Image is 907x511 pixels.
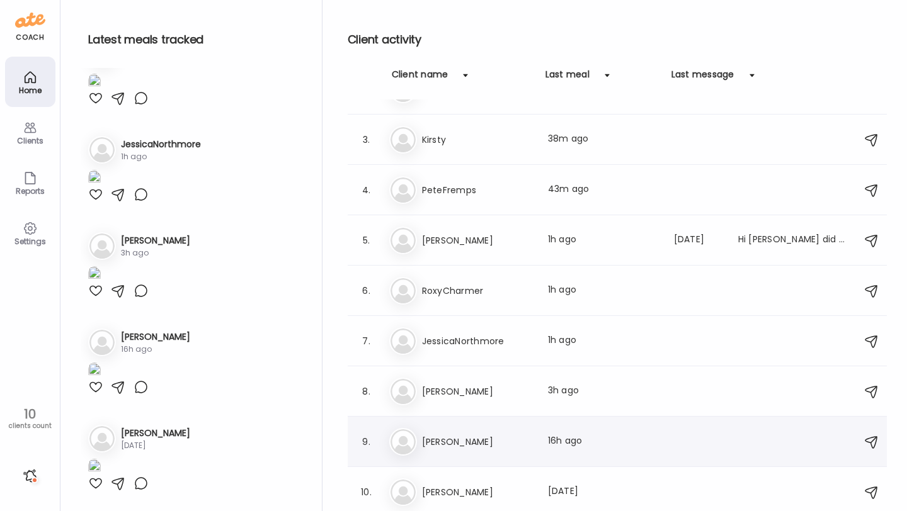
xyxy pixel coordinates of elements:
[121,138,201,151] h3: JessicaNorthmore
[422,334,533,349] h3: JessicaNorthmore
[4,422,55,430] div: clients count
[121,330,190,344] h3: [PERSON_NAME]
[391,278,416,303] img: bg-avatar-default.svg
[121,247,190,259] div: 3h ago
[359,283,374,298] div: 6.
[89,426,115,451] img: bg-avatar-default.svg
[359,233,374,248] div: 5.
[392,68,448,88] div: Client name
[422,182,533,198] h3: PeteFremps
[89,330,115,355] img: bg-avatar-default.svg
[548,233,659,248] div: 1h ago
[548,334,659,349] div: 1h ago
[88,74,101,91] img: images%2FRLcSfFjiTGcBNJ4LmZaqtZDgsf33%2FxmQ0kP4MZYMWoebK0Zl3%2FfEjssBGP3UcifJtbjlXr_1080
[16,32,44,43] div: coach
[548,384,659,399] div: 3h ago
[545,68,590,88] div: Last meal
[4,407,55,422] div: 10
[422,485,533,500] h3: [PERSON_NAME]
[548,132,659,147] div: 38m ago
[391,127,416,152] img: bg-avatar-default.svg
[121,440,190,451] div: [DATE]
[88,362,101,379] img: images%2Fjloxfuwkz2OKnpXZynPIBNmAub53%2F6FvY8eRAxkEDOvc0HJ2X%2FFPgO4sPzkOkqJns89GoG_1080
[348,30,887,49] h2: Client activity
[88,266,101,283] img: images%2FImUBvKpfSWVQtcYrOixiRFFTEEs1%2FhORpldgGzXLGMOaPD24m%2Fenk15ksbfE0Kau5X4kA1_1080
[121,344,190,355] div: 16h ago
[121,427,190,440] h3: [PERSON_NAME]
[671,68,734,88] div: Last message
[88,30,302,49] h2: Latest meals tracked
[674,233,723,248] div: [DATE]
[422,132,533,147] h3: Kirsty
[548,182,659,198] div: 43m ago
[8,137,53,145] div: Clients
[88,459,101,476] img: images%2Fx2mjt0MkUFaPO2EjM5VOthJZYch1%2FusohidwptCODota5PbdG%2FLEzMbPg0NVbikjVZQEis_1080
[738,233,849,248] div: Hi [PERSON_NAME] did you get the photos pal
[391,379,416,404] img: bg-avatar-default.svg
[422,283,533,298] h3: RoxyCharmer
[391,177,416,203] img: bg-avatar-default.svg
[548,485,659,500] div: [DATE]
[548,283,659,298] div: 1h ago
[8,86,53,94] div: Home
[8,237,53,245] div: Settings
[391,228,416,253] img: bg-avatar-default.svg
[15,10,45,30] img: ate
[89,137,115,162] img: bg-avatar-default.svg
[391,429,416,454] img: bg-avatar-default.svg
[359,182,374,198] div: 4.
[121,234,190,247] h3: [PERSON_NAME]
[359,334,374,349] div: 7.
[359,132,374,147] div: 3.
[88,170,101,187] img: images%2FeG6ITufXlZfJWLTzQJChGV6uFB82%2F4JhEm5iszJDh3Malzybz%2FYfX0JBuJK5g35ig8335W_1080
[359,384,374,399] div: 8.
[8,187,53,195] div: Reports
[359,485,374,500] div: 10.
[422,434,533,449] h3: [PERSON_NAME]
[89,233,115,259] img: bg-avatar-default.svg
[359,434,374,449] div: 9.
[548,434,659,449] div: 16h ago
[121,151,201,162] div: 1h ago
[391,480,416,505] img: bg-avatar-default.svg
[422,384,533,399] h3: [PERSON_NAME]
[391,328,416,354] img: bg-avatar-default.svg
[422,233,533,248] h3: [PERSON_NAME]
